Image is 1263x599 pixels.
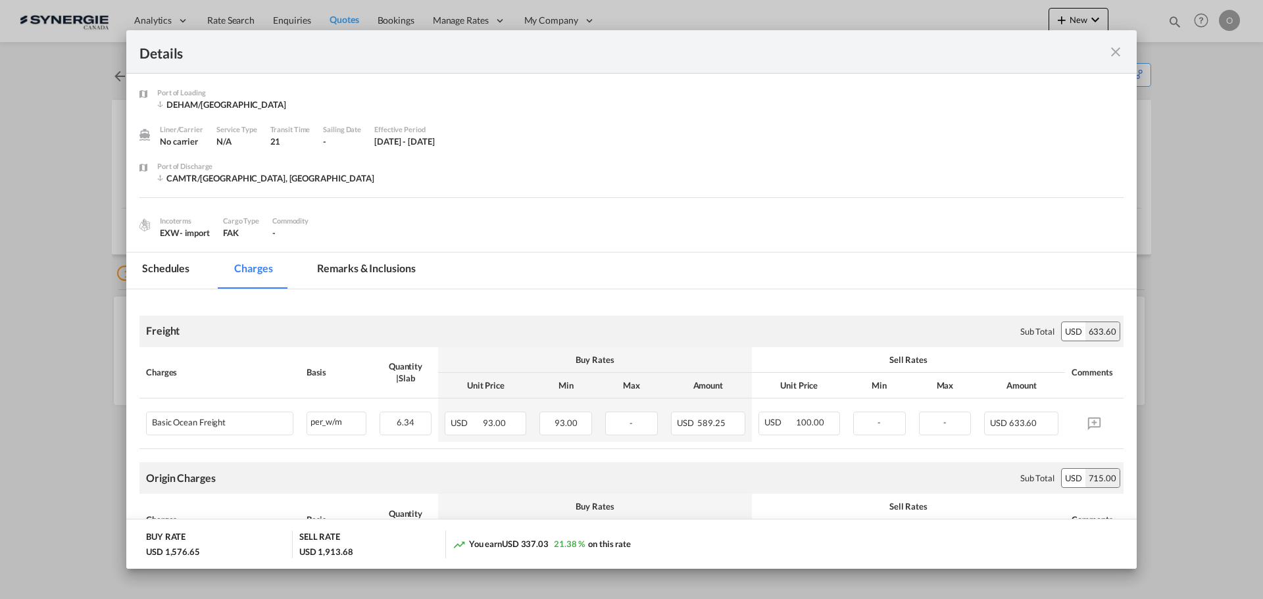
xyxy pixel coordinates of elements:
th: Max [599,373,664,398]
th: Unit Price [752,373,847,398]
div: - [323,135,361,147]
th: Min [533,373,599,398]
div: Buy Rates [445,500,745,512]
div: Sailing Date [323,124,361,135]
div: Quantity | Slab [380,508,432,531]
div: Sub Total [1020,472,1054,484]
div: Cargo Type [223,215,259,227]
div: Buy Rates [445,354,745,366]
span: 93.00 [555,418,578,428]
span: USD [990,418,1007,428]
div: Basis [307,514,366,525]
div: Quantity | Slab [380,360,432,384]
span: - [630,418,633,428]
div: Charges [146,366,293,378]
span: - [878,417,881,427]
span: - [272,228,276,238]
md-tab-item: Remarks & Inclusions [301,252,431,289]
div: DEHAM/Hamburg [157,99,286,110]
div: Port of Discharge [157,160,374,172]
div: CAMTR/Montreal, QC [157,172,374,184]
md-tab-item: Charges [218,252,288,289]
div: USD 1,576.65 [146,546,200,558]
div: 633.60 [1085,322,1120,341]
md-icon: icon-trending-up [453,538,466,551]
span: USD 337.03 [502,539,549,549]
th: Max [912,373,978,398]
span: 589.25 [697,418,725,428]
div: Port of Loading [157,87,286,99]
div: 5 Aug 2025 - 31 Aug 2025 [374,135,435,147]
md-pagination-wrapper: Use the left and right arrow keys to navigate between tabs [126,252,444,289]
div: Origin Charges [146,471,216,485]
div: FAK [223,227,259,239]
div: Basis [307,366,366,378]
div: Basic Ocean Freight [152,418,226,427]
div: Effective Period [374,124,435,135]
div: Sub Total [1020,325,1054,337]
md-tab-item: Schedules [126,252,205,289]
div: EXW [160,227,210,239]
div: SELL RATE [299,531,340,546]
div: USD [1062,469,1085,487]
span: 633.60 [1009,418,1037,428]
div: Sell Rates [758,354,1058,366]
md-dialog: Port of Loading ... [126,30,1137,569]
div: USD [1062,322,1085,341]
th: Min [847,373,912,398]
span: 93.00 [483,418,506,428]
span: 21.38 % [554,539,585,549]
div: You earn on this rate [453,538,631,552]
th: Amount [664,373,752,398]
th: Unit Price [438,373,533,398]
div: Incoterms [160,215,210,227]
div: - import [180,227,210,239]
div: Sell Rates [758,500,1058,512]
div: Service Type [216,124,257,135]
div: per_w/m [307,412,366,429]
span: 100.00 [796,417,824,427]
div: 21 [270,135,310,147]
div: BUY RATE [146,531,186,546]
span: N/A [216,136,232,147]
div: Commodity [272,215,309,227]
div: Details [139,43,1025,60]
img: cargo.png [137,218,152,232]
th: Comments [1065,494,1124,545]
span: USD [677,418,696,428]
span: 6.34 [397,417,414,427]
div: Liner/Carrier [160,124,203,135]
span: USD [451,418,481,428]
div: 715.00 [1085,469,1120,487]
th: Comments [1065,347,1124,398]
div: Transit Time [270,124,310,135]
div: Charges [146,514,293,525]
div: Freight [146,323,180,338]
span: - [943,417,947,427]
md-icon: icon-close fg-AAA8AD m-0 cursor [1108,44,1124,60]
div: No carrier [160,135,203,147]
th: Amount [978,373,1065,398]
div: USD 1,913.68 [299,546,353,558]
span: USD [764,417,795,427]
